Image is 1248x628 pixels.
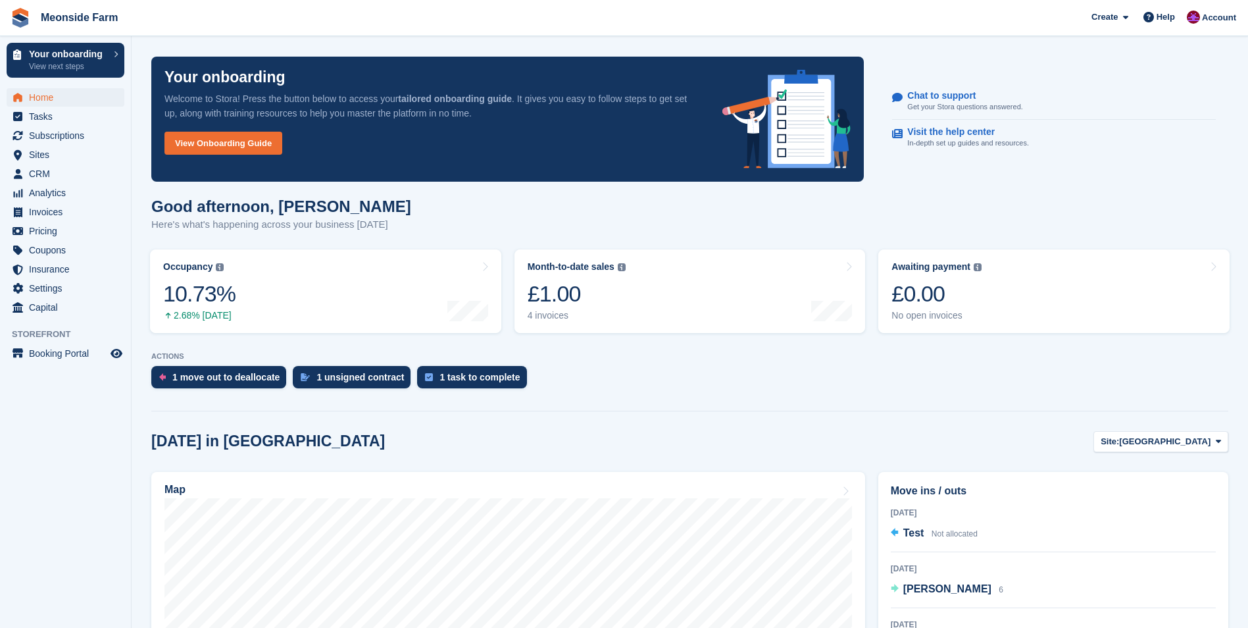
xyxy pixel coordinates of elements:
span: Insurance [29,260,108,278]
span: Tasks [29,107,108,126]
p: Welcome to Stora! Press the button below to access your . It gives you easy to follow steps to ge... [164,92,701,120]
a: menu [7,145,124,164]
a: Awaiting payment £0.00 No open invoices [878,249,1230,333]
span: Coupons [29,241,108,259]
div: 10.73% [163,280,236,307]
a: menu [7,165,124,183]
a: Meonside Farm [36,7,123,28]
span: Home [29,88,108,107]
span: Create [1091,11,1118,24]
a: Month-to-date sales £1.00 4 invoices [514,249,866,333]
span: Site: [1101,435,1119,448]
span: Booking Portal [29,344,108,363]
p: Here's what's happening across your business [DATE] [151,217,411,232]
p: View next steps [29,61,107,72]
p: In-depth set up guides and resources. [907,138,1029,149]
div: £1.00 [528,280,626,307]
p: Visit the help center [907,126,1018,138]
a: menu [7,126,124,145]
p: Your onboarding [29,49,107,59]
a: Preview store [109,346,124,361]
a: 1 move out to deallocate [151,366,293,395]
span: Sites [29,145,108,164]
a: menu [7,241,124,259]
img: contract_signature_icon-13c848040528278c33f63329250d36e43548de30e8caae1d1a13099fd9432cc5.svg [301,373,310,381]
a: menu [7,184,124,202]
a: menu [7,344,124,363]
img: stora-icon-8386f47178a22dfd0bd8f6a31ec36ba5ce8667c1dd55bd0f319d3a0aa187defe.svg [11,8,30,28]
span: Capital [29,298,108,317]
p: Chat to support [907,90,1012,101]
span: Not allocated [932,529,978,538]
a: menu [7,279,124,298]
a: Occupancy 10.73% 2.68% [DATE] [150,249,501,333]
span: Account [1202,11,1236,24]
span: [PERSON_NAME] [903,583,991,594]
h2: Map [164,484,186,496]
span: CRM [29,165,108,183]
div: [DATE] [891,563,1216,575]
div: No open invoices [891,310,982,321]
a: [PERSON_NAME] 6 [891,581,1003,598]
a: menu [7,222,124,240]
a: Chat to support Get your Stora questions answered. [892,84,1216,120]
div: £0.00 [891,280,982,307]
a: View Onboarding Guide [164,132,282,155]
span: Pricing [29,222,108,240]
span: Invoices [29,203,108,221]
img: Oliver Atkinson [1187,11,1200,24]
a: Test Not allocated [891,525,978,542]
img: icon-info-grey-7440780725fd019a000dd9b08b2336e03edf1995a4989e88bcd33f0948082b44.svg [618,263,626,271]
span: Help [1157,11,1175,24]
a: menu [7,260,124,278]
a: menu [7,298,124,317]
h1: Good afternoon, [PERSON_NAME] [151,197,411,215]
strong: tailored onboarding guide [398,93,512,104]
div: Awaiting payment [891,261,970,273]
span: Storefront [12,328,131,341]
a: Visit the help center In-depth set up guides and resources. [892,120,1216,155]
div: 1 move out to deallocate [172,372,280,382]
a: Your onboarding View next steps [7,43,124,78]
img: task-75834270c22a3079a89374b754ae025e5fb1db73e45f91037f5363f120a921f8.svg [425,373,433,381]
div: Month-to-date sales [528,261,614,273]
img: icon-info-grey-7440780725fd019a000dd9b08b2336e03edf1995a4989e88bcd33f0948082b44.svg [974,263,982,271]
div: 1 unsigned contract [316,372,404,382]
a: 1 task to complete [417,366,533,395]
span: Subscriptions [29,126,108,145]
span: [GEOGRAPHIC_DATA] [1119,435,1211,448]
p: ACTIONS [151,352,1228,361]
img: move_outs_to_deallocate_icon-f764333ba52eb49d3ac5e1228854f67142a1ed5810a6f6cc68b1a99e826820c5.svg [159,373,166,381]
p: Get your Stora questions answered. [907,101,1022,113]
a: menu [7,107,124,126]
button: Site: [GEOGRAPHIC_DATA] [1093,431,1228,453]
span: Test [903,527,924,538]
a: menu [7,203,124,221]
div: 4 invoices [528,310,626,321]
div: 2.68% [DATE] [163,310,236,321]
span: Analytics [29,184,108,202]
a: menu [7,88,124,107]
img: icon-info-grey-7440780725fd019a000dd9b08b2336e03edf1995a4989e88bcd33f0948082b44.svg [216,263,224,271]
h2: [DATE] in [GEOGRAPHIC_DATA] [151,432,385,450]
div: [DATE] [891,507,1216,519]
img: onboarding-info-6c161a55d2c0e0a8cae90662b2fe09162a5109e8cc188191df67fb4f79e88e88.svg [722,70,851,169]
h2: Move ins / outs [891,483,1216,499]
p: Your onboarding [164,70,286,85]
span: Settings [29,279,108,298]
span: 6 [999,585,1003,594]
a: 1 unsigned contract [293,366,417,395]
div: Occupancy [163,261,212,273]
div: 1 task to complete [439,372,520,382]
